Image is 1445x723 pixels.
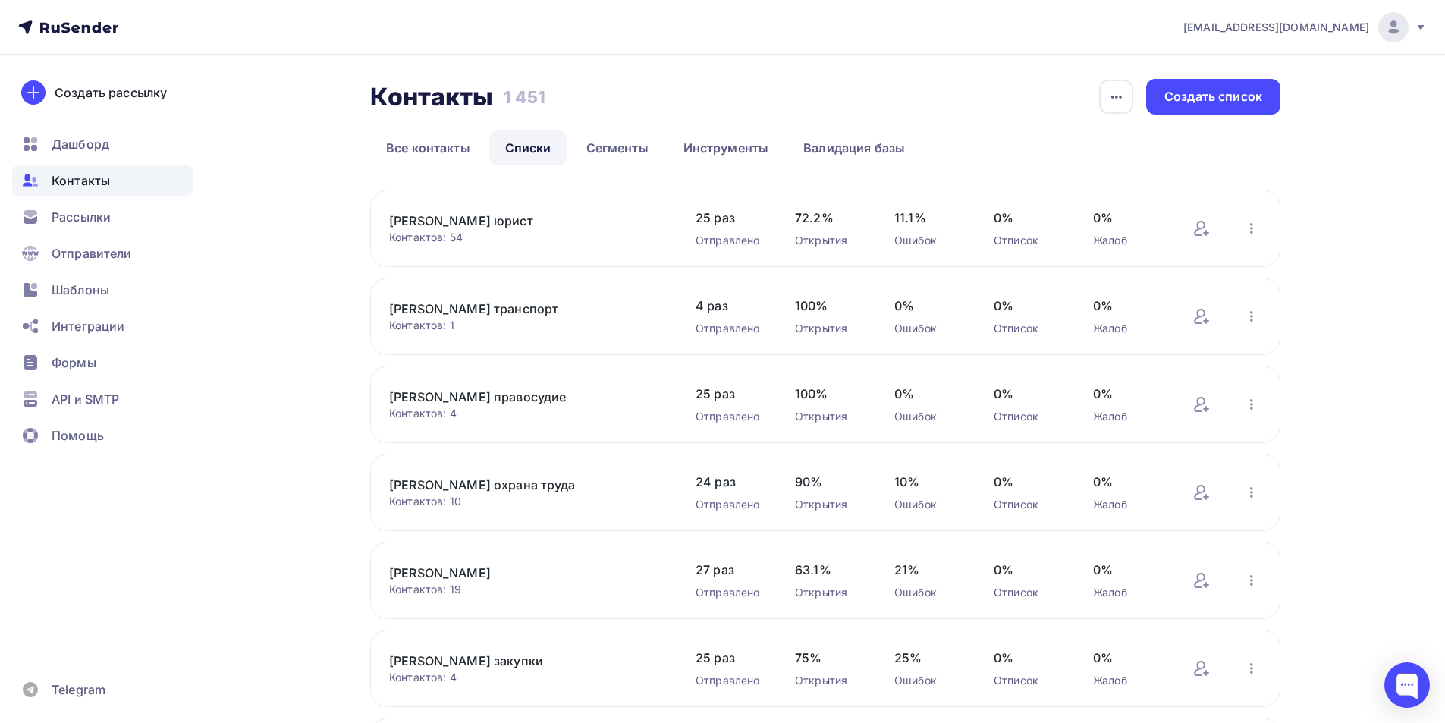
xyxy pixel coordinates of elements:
span: Telegram [52,681,105,699]
div: Открытия [795,585,864,600]
a: Шаблоны [12,275,193,305]
a: Контакты [12,165,193,196]
div: Отправлено [696,321,765,336]
a: [PERSON_NAME] транспорт [389,300,647,318]
span: 72.2% [795,209,864,227]
a: Сегменты [570,130,664,165]
div: Отправлено [696,497,765,512]
a: Все контакты [370,130,486,165]
div: Отправлено [696,409,765,424]
span: 25 раз [696,385,765,403]
span: API и SMTP [52,390,119,408]
div: Контактов: 10 [389,494,665,509]
span: Рассылки [52,208,111,226]
div: Открытия [795,321,864,336]
div: Отписок [994,233,1063,248]
span: 0% [994,473,1063,491]
div: Открытия [795,233,864,248]
span: 0% [1093,649,1162,667]
span: Отправители [52,244,132,262]
div: Открытия [795,409,864,424]
a: Инструменты [668,130,785,165]
div: Отправлено [696,233,765,248]
div: Ошибок [894,673,963,688]
span: 100% [795,385,864,403]
div: Жалоб [1093,673,1162,688]
div: Жалоб [1093,497,1162,512]
a: [PERSON_NAME] юрист [389,212,647,230]
div: Отписок [994,585,1063,600]
span: 0% [1093,209,1162,227]
a: [EMAIL_ADDRESS][DOMAIN_NAME] [1183,12,1427,42]
div: Отписок [994,409,1063,424]
span: 0% [994,561,1063,579]
div: Отправлено [696,673,765,688]
a: Дашборд [12,129,193,159]
span: 0% [994,209,1063,227]
span: 10% [894,473,963,491]
a: Формы [12,347,193,378]
div: Контактов: 4 [389,670,665,685]
span: 21% [894,561,963,579]
div: Контактов: 1 [389,318,665,333]
div: Отписок [994,321,1063,336]
h3: 1 451 [504,86,545,108]
span: 25 раз [696,209,765,227]
a: [PERSON_NAME] [389,564,647,582]
span: 0% [894,385,963,403]
div: Создать рассылку [55,83,167,102]
a: [PERSON_NAME] охрана труда [389,476,647,494]
span: [EMAIL_ADDRESS][DOMAIN_NAME] [1183,20,1369,35]
div: Жалоб [1093,409,1162,424]
span: 90% [795,473,864,491]
span: 24 раз [696,473,765,491]
h2: Контакты [370,82,493,112]
div: Жалоб [1093,585,1162,600]
div: Контактов: 54 [389,230,665,245]
span: 0% [1093,385,1162,403]
a: Списки [489,130,567,165]
div: Открытия [795,497,864,512]
span: 11.1% [894,209,963,227]
span: 0% [994,297,1063,315]
a: [PERSON_NAME] правосудие [389,388,647,406]
div: Отписок [994,497,1063,512]
span: 0% [994,385,1063,403]
a: Рассылки [12,202,193,232]
span: 25 раз [696,649,765,667]
a: [PERSON_NAME] закупки [389,652,647,670]
span: 0% [1093,297,1162,315]
span: 0% [1093,561,1162,579]
span: Формы [52,354,96,372]
span: 100% [795,297,864,315]
div: Контактов: 4 [389,406,665,421]
div: Ошибок [894,409,963,424]
span: Дашборд [52,135,109,153]
span: 0% [994,649,1063,667]
span: 4 раз [696,297,765,315]
span: 25% [894,649,963,667]
div: Ошибок [894,321,963,336]
span: 63.1% [795,561,864,579]
div: Открытия [795,673,864,688]
a: Валидация базы [787,130,921,165]
div: Контактов: 19 [389,582,665,597]
span: 0% [1093,473,1162,491]
span: 0% [894,297,963,315]
div: Отписок [994,673,1063,688]
a: Отправители [12,238,193,269]
span: 27 раз [696,561,765,579]
span: Помощь [52,426,104,445]
div: Жалоб [1093,233,1162,248]
div: Жалоб [1093,321,1162,336]
div: Ошибок [894,233,963,248]
span: 75% [795,649,864,667]
div: Ошибок [894,585,963,600]
span: Интеграции [52,317,124,335]
div: Отправлено [696,585,765,600]
span: Шаблоны [52,281,109,299]
div: Создать список [1164,88,1262,105]
div: Ошибок [894,497,963,512]
span: Контакты [52,171,110,190]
